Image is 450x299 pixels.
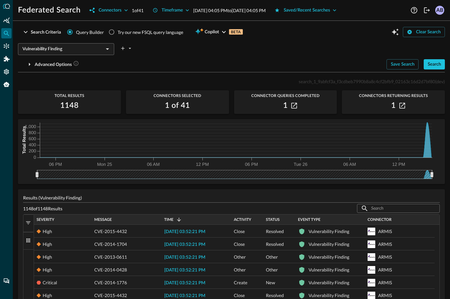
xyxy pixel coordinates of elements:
span: Connector Queries Completed [234,93,337,98]
div: High [43,263,52,276]
button: Saved/Recent Searches [271,5,340,15]
svg: Armis Centrix [368,240,375,248]
button: Search Criteria [18,27,65,37]
button: plus-arrow-button [119,43,133,53]
span: Resolved [266,225,284,238]
span: Connector [368,217,392,222]
span: Total Results [18,93,121,98]
button: Timeframe [149,5,193,15]
span: CVE-2015-4432 [94,225,127,238]
tspan: 600 [29,136,36,141]
span: Other [234,251,246,263]
div: Vulnerability Finding [309,251,349,263]
svg: Armis Centrix [368,279,375,287]
div: Clear Search [416,28,441,36]
p: 1 of 41 [132,7,144,14]
p: BETA [229,29,243,35]
div: Saved/Recent Searches [284,6,330,14]
tspan: 06 PM [245,162,258,167]
div: ARMIS [378,251,392,263]
div: Vulnerability Finding [309,263,349,276]
tspan: 06 AM [343,162,356,167]
tspan: Mon 25 [97,162,112,167]
tspan: 200 [29,148,36,153]
span: [DATE] 03:52:21 PM [164,294,205,298]
span: (dev) [435,79,445,84]
div: Settings [1,67,12,77]
button: Save Search [386,59,419,69]
tspan: 800 [29,130,36,135]
div: ARMIS [378,238,392,251]
div: Search Criteria [31,28,61,36]
span: Status [266,217,280,222]
p: [DATE] 04:05 PM to [DATE] 04:05 PM [193,7,266,14]
div: Save Search [391,61,414,69]
span: Message [94,217,112,222]
span: [DATE] 03:52:21 PM [164,281,205,285]
tspan: Tue 26 [293,162,307,167]
input: Search [371,202,425,214]
svg: Armis Centrix [368,253,375,261]
tspan: 0 [34,155,36,160]
div: AB [435,6,444,15]
span: Other [266,251,278,263]
button: Clear Search [403,27,445,37]
div: Addons [2,54,12,64]
tspan: 12 PM [392,162,405,167]
span: Query Builder [76,29,104,36]
tspan: 12 PM [196,162,209,167]
div: ARMIS [378,225,392,238]
tspan: Total Results [21,126,27,154]
div: Vulnerability Finding [309,238,349,251]
button: CopilotBETA [191,27,247,37]
span: Copilot [205,28,219,36]
span: [DATE] 03:52:21 PM [164,268,205,272]
div: High [43,225,52,238]
span: CVE-2014-1776 [94,276,127,289]
svg: Armis Centrix [368,266,375,274]
button: Search [424,59,445,69]
span: New [266,276,275,289]
div: High [43,251,52,263]
div: Chat [1,276,12,286]
span: Create [234,276,247,289]
svg: Armis Centrix [368,228,375,235]
span: [DATE] 03:52:21 PM [164,230,205,234]
input: Select an Event Type [20,45,102,53]
div: Vulnerability Finding [309,276,349,289]
p: Results (Vulnerability Finding) [23,194,440,201]
h2: 1 [391,101,395,111]
span: Other [234,263,246,276]
span: Severity [37,217,54,222]
span: CVE-2014-0428 [94,263,127,276]
div: Critical [43,276,57,289]
p: 1148 of 1148 Results [23,205,63,212]
span: Event Type [298,217,320,222]
span: Other [266,263,278,276]
span: CVE-2014-1704 [94,238,127,251]
div: Timeframe [162,6,183,14]
tspan: 06 PM [49,162,62,167]
div: Search [428,61,441,69]
div: Advanced Options [35,61,79,69]
span: Resolved [266,238,284,251]
span: Connectors Returning Results [342,93,445,98]
span: Close [234,238,245,251]
span: [DATE] 03:52:21 PM [164,255,205,260]
span: [DATE] 03:52:21 PM [164,242,205,247]
div: Vulnerability Finding [309,225,349,238]
span: Time [164,217,174,222]
div: Federated Search [1,28,12,38]
div: Try our new FSQL query language [118,29,183,36]
tspan: 1,000 [25,124,36,129]
div: High [43,238,52,251]
div: Summary Insights [1,15,12,26]
button: Connectors [86,5,132,15]
h2: 1148 [60,101,79,111]
h1: Federated Search [18,5,81,15]
button: Logout [422,5,432,15]
div: Connectors [98,6,121,14]
span: search_1_9abfcf3a_f3cdbeb7990b8a8c4cf2bfb9_02163c16d2d7bf80 [299,79,435,84]
span: Close [234,225,245,238]
div: Connectors [1,41,12,51]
